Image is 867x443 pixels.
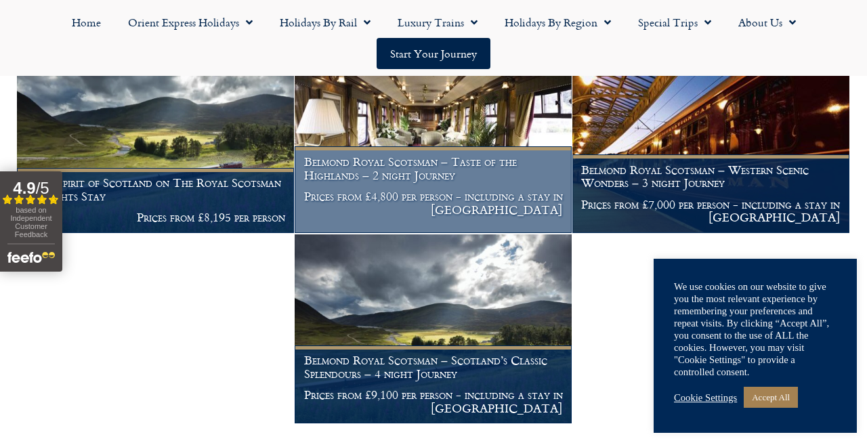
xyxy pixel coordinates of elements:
a: Belmond Royal Scotsman – Western Scenic Wonders – 3 night Journey Prices from £7,000 per person -... [572,43,850,234]
h1: Belmond Royal Scotsman – Western Scenic Wonders – 3 night Journey [581,163,840,190]
p: Prices from £9,100 per person - including a stay in [GEOGRAPHIC_DATA] [304,388,563,415]
a: Cookie Settings [674,392,737,404]
img: The Royal Scotsman Planet Rail Holidays [572,43,849,233]
div: We use cookies on our website to give you the most relevant experience by remembering your prefer... [674,280,837,378]
a: Luxury Trains [384,7,491,38]
a: Special Trips [625,7,725,38]
a: Wild Spirit of Scotland on The Royal Scotsman - 4 nights Stay Prices from £8,195 per person [17,43,295,234]
a: Holidays by Rail [266,7,384,38]
nav: Menu [7,7,860,69]
a: Belmond Royal Scotsman – Scotland’s Classic Splendours – 4 night Journey Prices from £9,100 per p... [295,234,572,425]
a: Accept All [744,387,798,408]
p: Prices from £7,000 per person - including a stay in [GEOGRAPHIC_DATA] [581,198,840,224]
h1: Belmond Royal Scotsman – Taste of the Highlands – 2 night Journey [304,155,563,182]
a: Orient Express Holidays [114,7,266,38]
p: Prices from £8,195 per person [26,211,285,224]
h1: Belmond Royal Scotsman – Scotland’s Classic Splendours – 4 night Journey [304,354,563,380]
a: Belmond Royal Scotsman – Taste of the Highlands – 2 night Journey Prices from £4,800 per person -... [295,43,572,234]
h1: Wild Spirit of Scotland on The Royal Scotsman - 4 nights Stay [26,176,285,203]
a: Holidays by Region [491,7,625,38]
p: Prices from £4,800 per person - including a stay in [GEOGRAPHIC_DATA] [304,190,563,216]
a: About Us [725,7,809,38]
a: Start your Journey [377,38,490,69]
a: Home [58,7,114,38]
